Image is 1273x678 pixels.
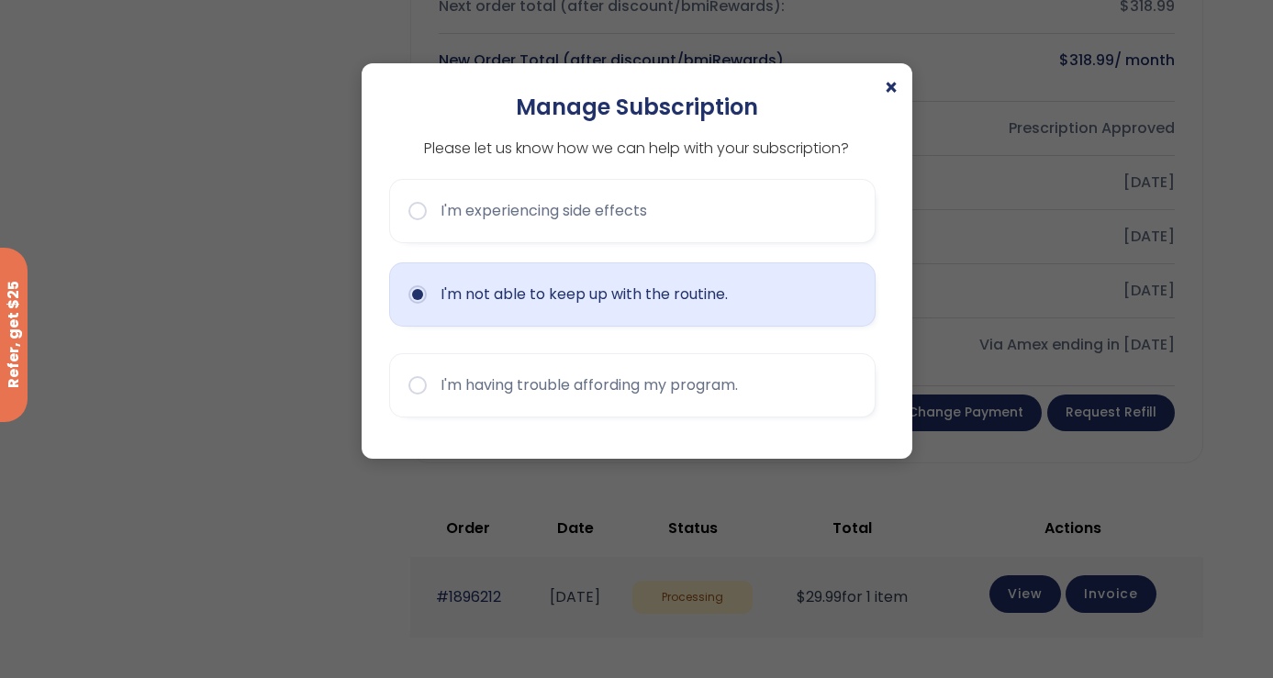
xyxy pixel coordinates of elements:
[389,179,876,243] button: I'm experiencing side effects
[389,137,885,161] p: Please let us know how we can help with your subscription?
[884,77,899,99] span: ×
[389,353,876,417] button: I'm having trouble affording my program.
[389,262,876,327] button: I'm not able to keep up with the routine.
[389,91,885,123] h2: Manage Subscription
